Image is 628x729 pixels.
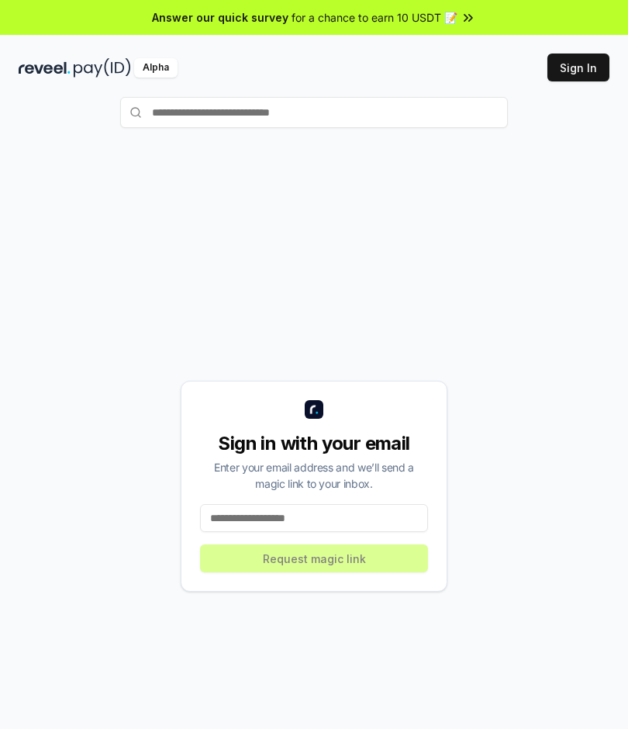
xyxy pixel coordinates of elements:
span: Answer our quick survey [152,9,288,26]
div: Alpha [134,58,178,78]
img: reveel_dark [19,58,71,78]
div: Sign in with your email [200,431,428,456]
button: Sign In [547,54,609,81]
img: logo_small [305,400,323,419]
img: pay_id [74,58,131,78]
span: for a chance to earn 10 USDT 📝 [292,9,457,26]
div: Enter your email address and we’ll send a magic link to your inbox. [200,459,428,492]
